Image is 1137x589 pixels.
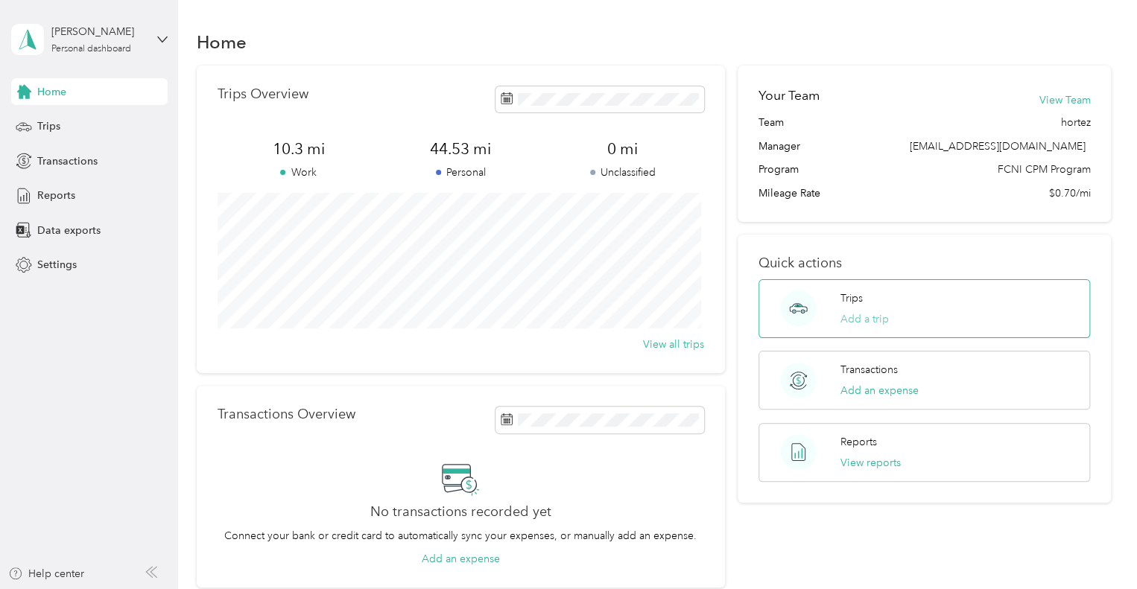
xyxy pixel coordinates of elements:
h1: Home [197,34,247,50]
p: Transactions Overview [218,407,355,422]
span: $0.70/mi [1048,185,1090,201]
span: Transactions [37,153,98,169]
button: Help center [8,566,84,582]
span: Manager [758,139,800,154]
span: Home [37,84,66,100]
p: Work [218,165,380,180]
span: Reports [37,188,75,203]
p: Reports [840,434,877,450]
span: 44.53 mi [379,139,542,159]
span: Data exports [37,223,101,238]
span: [EMAIL_ADDRESS][DOMAIN_NAME] [909,140,1085,153]
button: Add an expense [840,383,919,398]
span: Program [758,162,799,177]
div: Personal dashboard [51,45,131,54]
div: [PERSON_NAME] [51,24,145,39]
span: Trips [37,118,60,134]
p: Connect your bank or credit card to automatically sync your expenses, or manually add an expense. [224,528,697,544]
p: Unclassified [542,165,704,180]
p: Quick actions [758,255,1090,271]
span: 10.3 mi [218,139,380,159]
h2: No transactions recorded yet [370,504,551,520]
p: Personal [379,165,542,180]
iframe: Everlance-gr Chat Button Frame [1054,506,1137,589]
span: hortez [1060,115,1090,130]
button: View all trips [643,337,704,352]
span: Team [758,115,784,130]
p: Trips Overview [218,86,308,102]
button: View Team [1039,92,1090,108]
span: FCNI CPM Program [997,162,1090,177]
h2: Your Team [758,86,820,105]
p: Transactions [840,362,898,378]
p: Trips [840,290,863,306]
span: Mileage Rate [758,185,820,201]
span: 0 mi [542,139,704,159]
button: View reports [840,455,901,471]
button: Add a trip [840,311,889,327]
button: Add an expense [422,551,500,567]
span: Settings [37,257,77,273]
